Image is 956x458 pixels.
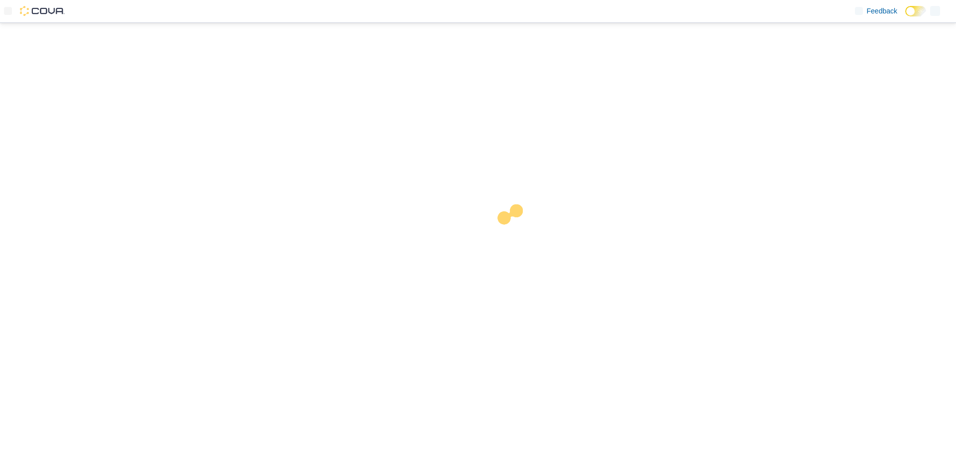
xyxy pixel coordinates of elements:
img: cova-loader [478,197,553,272]
a: Feedback [851,1,901,21]
span: Feedback [867,6,897,16]
img: Cova [20,6,65,16]
input: Dark Mode [905,6,926,16]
